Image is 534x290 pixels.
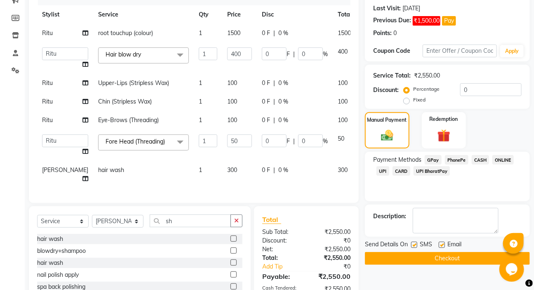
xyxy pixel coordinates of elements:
div: Service Total: [373,71,411,80]
span: 100 [338,116,348,124]
span: UPI BharatPay [414,166,450,176]
span: hair wash [98,166,124,174]
span: F [287,137,290,146]
span: [PERSON_NAME] [42,166,88,174]
span: Ritu [42,79,53,87]
span: Upper-Lips (Stripless Wax) [98,79,169,87]
span: 1 [199,29,202,37]
span: | [293,50,295,59]
span: 100 [227,98,237,105]
span: root touchup (colour) [98,29,153,37]
span: UPI [376,166,389,176]
div: ₹0 [306,236,357,245]
div: ₹2,550.00 [306,254,357,262]
span: | [273,79,275,87]
span: Email [447,240,461,250]
div: Points: [373,29,392,38]
span: 100 [227,116,237,124]
iframe: chat widget [499,257,526,282]
th: Stylist [37,5,93,24]
span: ONLINE [492,155,514,165]
div: Payable: [256,271,306,281]
span: | [273,29,275,38]
span: Payment Methods [373,156,421,164]
span: 1 [199,79,202,87]
span: CASH [472,155,489,165]
div: ₹2,550.00 [306,271,357,281]
span: 0 % [278,166,288,174]
button: Pay [442,16,456,26]
div: nail polish apply [37,271,79,279]
span: 400 [338,48,348,55]
span: | [293,137,295,146]
th: Qty [194,5,222,24]
span: PhonePe [445,155,468,165]
span: 300 [338,166,348,174]
a: x [141,51,145,58]
span: 300 [227,166,237,174]
span: | [273,116,275,125]
div: Coupon Code [373,47,423,55]
input: Search or Scan [150,215,231,227]
span: 0 % [278,97,288,106]
span: GPay [425,155,442,165]
div: blowdry+shampoo [37,247,86,255]
label: Percentage [413,85,440,93]
span: | [273,97,275,106]
span: | [273,166,275,174]
span: 100 [227,79,237,87]
span: Send Details On [365,240,408,250]
span: CARD [393,166,410,176]
div: ₹2,550.00 [414,71,440,80]
div: Total: [256,254,306,262]
label: Fixed [413,96,426,104]
span: 0 F [262,166,270,174]
span: 1500 [338,29,351,37]
span: 50 [338,135,344,142]
div: ₹0 [315,262,357,271]
div: hair wash [37,259,63,267]
span: 0 % [278,116,288,125]
span: % [323,137,328,146]
span: 0 F [262,79,270,87]
span: Total [262,215,281,224]
span: % [323,50,328,59]
span: 0 F [262,116,270,125]
span: 0 F [262,97,270,106]
label: Manual Payment [367,116,407,124]
div: Previous Due: [373,16,411,26]
th: Total [333,5,357,24]
th: Price [222,5,257,24]
div: [DATE] [402,4,420,13]
span: Ritu [42,29,53,37]
span: 1500 [227,29,240,37]
span: 0 % [278,29,288,38]
span: 100 [338,79,348,87]
div: Last Visit: [373,4,401,13]
span: ₹1,500.00 [413,16,440,26]
span: SMS [420,240,432,250]
th: Disc [257,5,333,24]
a: Add Tip [256,262,315,271]
div: Discount: [373,86,399,94]
div: hair wash [37,235,63,243]
img: _gift.svg [433,128,454,144]
span: 1 [199,166,202,174]
span: 1 [199,116,202,124]
input: Enter Offer / Coupon Code [423,45,497,57]
span: Fore Head (Threading) [106,138,165,145]
a: x [165,138,169,145]
div: Discount: [256,236,306,245]
div: ₹2,550.00 [306,228,357,236]
div: Description: [373,212,406,221]
span: 1 [199,98,202,105]
span: 0 % [278,79,288,87]
button: Checkout [365,252,530,265]
span: 0 F [262,29,270,38]
div: 0 [393,29,397,38]
span: Chin (Stripless Wax) [98,98,152,105]
span: Eye-Brows (Threading) [98,116,159,124]
div: Net: [256,245,306,254]
span: 100 [338,98,348,105]
img: _cash.svg [377,129,397,143]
